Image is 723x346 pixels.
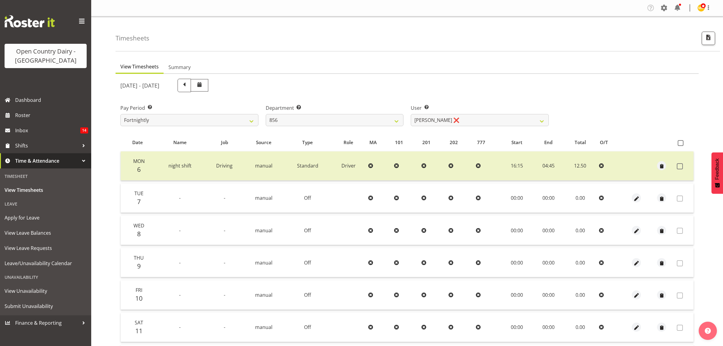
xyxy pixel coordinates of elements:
[15,95,88,105] span: Dashboard
[2,170,90,182] div: Timesheet
[564,280,597,310] td: 0.00
[255,259,272,266] span: manual
[135,319,143,326] span: Sat
[137,262,141,270] span: 9
[705,328,711,334] img: help-xxl-2.png
[255,227,272,234] span: manual
[533,248,564,277] td: 00:00
[564,248,597,277] td: 0.00
[2,210,90,225] a: Apply for Leave
[255,324,272,330] span: manual
[564,313,597,342] td: 0.00
[256,139,272,146] span: Source
[15,318,79,327] span: Finance & Reporting
[714,158,720,180] span: Feedback
[5,259,87,268] span: Leave/Unavailability Calendar
[133,222,144,229] span: Wed
[284,248,331,277] td: Off
[575,139,586,146] span: Total
[564,184,597,213] td: 0.00
[2,182,90,198] a: View Timesheets
[284,151,331,181] td: Standard
[544,139,552,146] span: End
[5,244,87,253] span: View Leave Requests
[137,197,141,206] span: 7
[15,156,79,165] span: Time & Attendance
[533,151,564,181] td: 04:45
[255,195,272,201] span: manual
[135,294,143,303] span: 10
[179,259,181,266] span: -
[120,104,258,112] label: Pay Period
[600,139,608,146] span: O/T
[533,313,564,342] td: 00:00
[15,111,88,120] span: Roster
[136,287,142,293] span: Fri
[255,292,272,298] span: manual
[511,139,522,146] span: Start
[501,184,533,213] td: 00:00
[224,195,225,201] span: -
[501,216,533,245] td: 00:00
[224,259,225,266] span: -
[266,104,404,112] label: Department
[5,228,87,237] span: View Leave Balances
[116,35,149,42] h4: Timesheets
[422,139,431,146] span: 201
[216,162,233,169] span: Driving
[168,64,191,71] span: Summary
[533,216,564,245] td: 00:00
[284,280,331,310] td: Off
[533,280,564,310] td: 00:00
[702,32,715,45] button: Export CSV
[179,195,181,201] span: -
[179,227,181,234] span: -
[134,254,144,261] span: Thu
[711,152,723,194] button: Feedback - Show survey
[5,286,87,296] span: View Unavailability
[477,139,485,146] span: 777
[134,190,144,197] span: Tue
[11,47,81,65] div: Open Country Dairy - [GEOGRAPHIC_DATA]
[132,139,143,146] span: Date
[501,151,533,181] td: 16:15
[450,139,458,146] span: 202
[80,127,88,133] span: 14
[15,141,79,150] span: Shifts
[302,139,313,146] span: Type
[133,158,145,164] span: Mon
[2,271,90,283] div: Unavailability
[15,126,80,135] span: Inbox
[5,302,87,311] span: Submit Unavailability
[2,256,90,271] a: Leave/Unavailability Calendar
[284,313,331,342] td: Off
[120,82,159,89] h5: [DATE] - [DATE]
[179,324,181,330] span: -
[2,198,90,210] div: Leave
[501,280,533,310] td: 00:00
[5,15,55,27] img: Rosterit website logo
[2,299,90,314] a: Submit Unavailability
[501,248,533,277] td: 00:00
[564,216,597,245] td: 0.00
[284,184,331,213] td: Off
[341,162,356,169] span: Driver
[221,139,228,146] span: Job
[2,225,90,240] a: View Leave Balances
[697,4,705,12] img: milk-reception-awarua7542.jpg
[5,213,87,222] span: Apply for Leave
[120,63,159,70] span: View Timesheets
[395,139,403,146] span: 101
[533,184,564,213] td: 00:00
[369,139,377,146] span: MA
[2,240,90,256] a: View Leave Requests
[344,139,353,146] span: Role
[173,139,187,146] span: Name
[168,162,192,169] span: night shift
[224,324,225,330] span: -
[284,216,331,245] td: Off
[411,104,549,112] label: User
[224,292,225,298] span: -
[137,230,141,238] span: 8
[135,327,143,335] span: 11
